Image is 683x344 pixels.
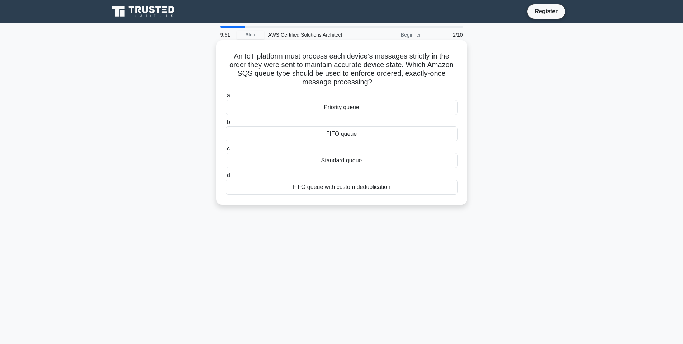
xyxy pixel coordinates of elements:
div: Beginner [362,28,425,42]
span: c. [227,145,231,152]
div: 2/10 [425,28,467,42]
span: b. [227,119,232,125]
a: Register [530,7,562,16]
h5: An IoT platform must process each device’s messages strictly in the order they were sent to maint... [225,52,459,87]
div: FIFO queue with custom deduplication [226,180,458,195]
span: d. [227,172,232,178]
div: 9:51 [216,28,237,42]
a: Stop [237,31,264,39]
div: AWS Certified Solutions Architect [264,28,362,42]
div: Standard queue [226,153,458,168]
span: a. [227,92,232,98]
div: FIFO queue [226,126,458,141]
div: Priority queue [226,100,458,115]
